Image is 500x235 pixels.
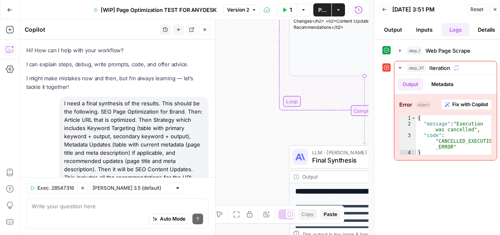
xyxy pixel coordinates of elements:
button: Reset [467,4,487,15]
span: Publish [318,6,326,14]
button: Auto Mode [149,214,189,224]
div: <h1>Content Optimization Summary</h1> <h2>Header Changes</h2> <h2>Content Updates</h2> <h2>FAQ Re... [289,11,440,30]
span: Toggle code folding, rows 1 through 4 [411,115,416,121]
button: Test Workflow [277,3,297,16]
span: Auto Mode [160,215,185,223]
span: Web Page Scrape [426,47,470,55]
button: Output [398,78,423,91]
div: 1 [400,115,416,121]
div: I need a final synthesis of the results. This should be the following. SEO Page Optimization for ... [59,97,208,233]
button: Output [379,23,407,36]
p: Hi! How can I help with your workflow? [26,46,208,55]
span: Fix with Copilot [452,101,488,108]
span: Iteration [429,64,450,72]
span: object [415,101,431,108]
button: [WIP] Page Optimization TEST FOR ANYDESK [88,3,222,16]
span: step_1 [407,47,422,55]
button: Publish [313,3,331,16]
button: Paste [320,209,340,220]
button: Fix with Copilot [441,99,492,110]
button: Version 2 [223,5,260,15]
div: Output [302,173,413,181]
span: Exec. 28547316 [37,184,74,192]
span: [WIP] Page Optimization TEST FOR ANYDESK [101,6,217,14]
div: Complete [351,105,378,116]
span: Final Synthesis [312,156,403,165]
span: LLM · [PERSON_NAME] 4 [312,149,403,156]
div: 3 [400,133,416,150]
div: 4 [400,150,416,156]
span: Reset [470,6,484,13]
div: Copilot [25,26,157,34]
button: Metadata [426,78,458,91]
span: Paste [324,211,337,218]
div: Complete [289,105,440,116]
p: I might make mistakes now and then, but I’m always learning — let’s tackle it together! [26,74,208,91]
span: Test Workflow [289,6,292,14]
button: Exec. 28547316 [26,183,77,193]
button: Inputs [410,23,438,36]
g: Edge from step_49-iteration-end to step_75 [363,116,366,144]
span: step_37 [407,64,426,72]
div: 2 [400,121,416,133]
button: Logs [442,23,470,36]
span: Copy [301,211,314,218]
button: Copy [298,209,317,220]
strong: Error [399,100,412,109]
input: Claude Sonnet 3.5 (default) [93,184,171,192]
span: Version 2 [227,6,249,14]
p: I can explain steps, debug, write prompts, code, and offer advice. [26,60,208,69]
